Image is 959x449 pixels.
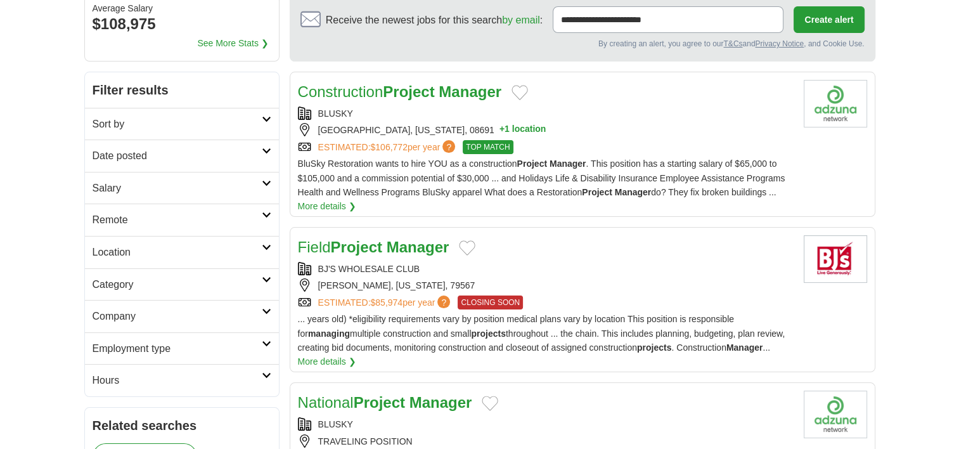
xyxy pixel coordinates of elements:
[93,308,262,325] h2: Company
[442,140,455,153] span: ?
[517,159,547,169] strong: Project
[93,4,271,13] div: Average Salary
[298,394,472,411] a: NationalProject Manager
[804,391,867,438] img: Company logo
[93,372,262,389] h2: Hours
[318,140,458,154] a: ESTIMATED:$106,772per year?
[298,278,794,292] div: [PERSON_NAME], [US_STATE], 79567
[370,142,407,152] span: $106,772
[550,159,586,169] strong: Manager
[93,341,262,357] h2: Employment type
[458,296,523,309] span: CLOSING SOON
[459,240,475,256] button: Add to favorite jobs
[482,396,498,411] button: Add to favorite jobs
[502,15,540,25] a: by email
[615,187,652,197] strong: Manager
[93,212,262,228] h2: Remote
[726,342,763,353] strong: Manager
[308,329,350,339] strong: managing
[499,123,546,137] button: +1 location
[437,296,450,308] span: ?
[197,36,268,50] a: See More Stats ❯
[85,364,279,396] a: Hours
[499,123,505,137] span: +
[318,296,453,309] a: ESTIMATED:$85,974per year?
[804,235,867,283] img: BJ's Wholesale Club, Inc. logo
[298,434,794,448] div: TRAVELING POSITION
[93,277,262,293] h2: Category
[93,148,262,164] h2: Date posted
[93,116,262,133] h2: Sort by
[85,268,279,301] a: Category
[85,236,279,268] a: Location
[804,80,867,127] img: Company logo
[354,394,405,411] strong: Project
[85,332,279,365] a: Employment type
[85,72,279,108] h2: Filter results
[300,38,865,50] div: By creating an alert, you agree to our and , and Cookie Use.
[383,83,434,100] strong: Project
[298,199,356,213] a: More details ❯
[93,415,271,436] h2: Related searches
[85,172,279,204] a: Salary
[326,12,543,29] span: Receive the newest jobs for this search :
[463,140,513,154] span: TOP MATCH
[85,300,279,332] a: Company
[409,394,472,411] strong: Manager
[298,238,449,256] a: FieldProject Manager
[298,107,794,120] div: BLUSKY
[93,244,262,261] h2: Location
[298,314,785,353] span: ... years old) *eligibility requirements vary by position medical plans vary by location This pos...
[298,159,785,197] span: BluSky Restoration wants to hire YOU as a construction . This position has a starting salary of $...
[637,342,671,353] strong: projects
[794,6,864,33] button: Create alert
[331,238,382,256] strong: Project
[471,329,505,339] strong: projects
[93,13,271,36] div: $108,975
[298,417,794,431] div: BLUSKY
[387,238,449,256] strong: Manager
[85,108,279,140] a: Sort by
[512,85,528,100] button: Add to favorite jobs
[723,39,742,48] a: T&Cs
[85,204,279,236] a: Remote
[298,355,356,368] a: More details ❯
[298,123,794,137] div: [GEOGRAPHIC_DATA], [US_STATE], 08691
[93,180,262,197] h2: Salary
[439,83,501,100] strong: Manager
[370,297,402,308] span: $85,974
[582,187,612,197] strong: Project
[755,39,804,48] a: Privacy Notice
[85,140,279,172] a: Date posted
[318,264,420,274] a: BJ'S WHOLESALE CLUB
[298,83,501,100] a: ConstructionProject Manager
